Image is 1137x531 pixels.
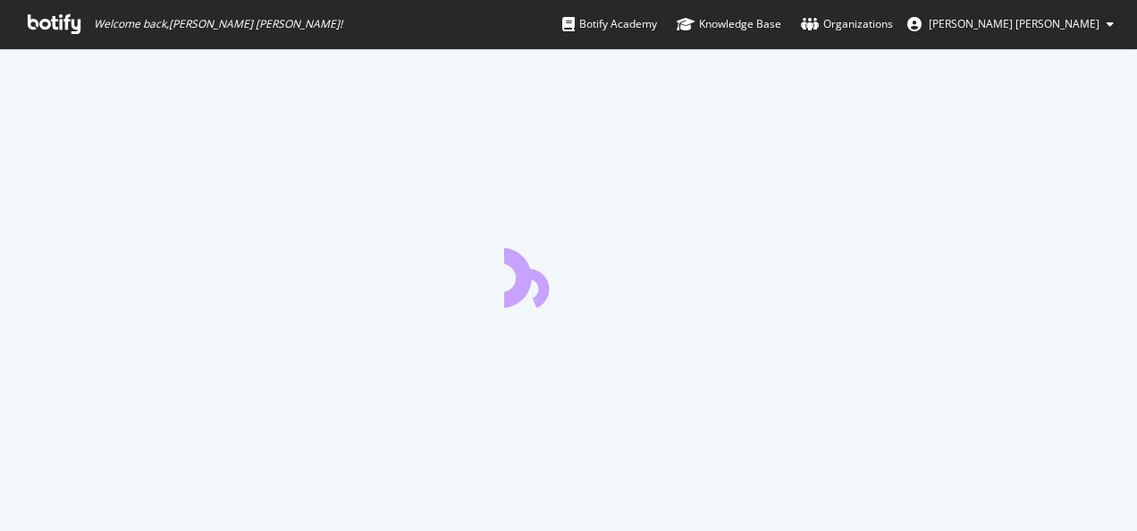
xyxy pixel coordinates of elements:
[929,16,1099,31] span: Malle BOKOUM
[801,15,893,33] div: Organizations
[677,15,781,33] div: Knowledge Base
[504,243,633,308] div: animation
[94,17,342,31] span: Welcome back, [PERSON_NAME] [PERSON_NAME] !
[562,15,657,33] div: Botify Academy
[893,10,1128,38] button: [PERSON_NAME] [PERSON_NAME]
